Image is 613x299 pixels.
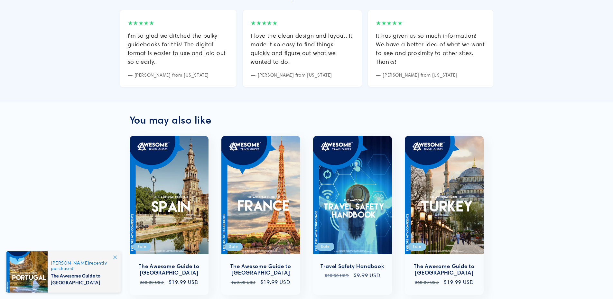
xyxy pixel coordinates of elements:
[128,31,229,66] div: I'm so glad we ditched the bulky guidebooks for this! The digital format is easier to use and lai...
[320,263,385,270] a: Travel Safety Handbook
[228,263,294,276] a: The Awesome Guide to [GEOGRAPHIC_DATA]
[51,271,114,286] span: The Awesome Guide to [GEOGRAPHIC_DATA]
[51,260,114,271] span: recently purchased
[251,31,354,66] div: I love the clean design and layout. It made it so easy to find things quickly and figure out what...
[128,71,229,79] div: — [PERSON_NAME] from [US_STATE]
[136,263,202,276] a: The Awesome Guide to [GEOGRAPHIC_DATA]
[251,18,354,28] div: ★★★★★
[130,114,484,126] h2: You may also like
[376,18,485,28] div: ★★★★★
[376,31,485,66] div: It has given us so much information! We have a better idea of what we want to see and proximity t...
[51,260,89,266] span: [PERSON_NAME]
[251,71,354,79] div: — [PERSON_NAME] from [US_STATE]
[128,18,229,28] div: ★★★★★
[376,71,485,79] div: — [PERSON_NAME] from [US_STATE]
[411,263,477,276] a: The Awesome Guide to [GEOGRAPHIC_DATA]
